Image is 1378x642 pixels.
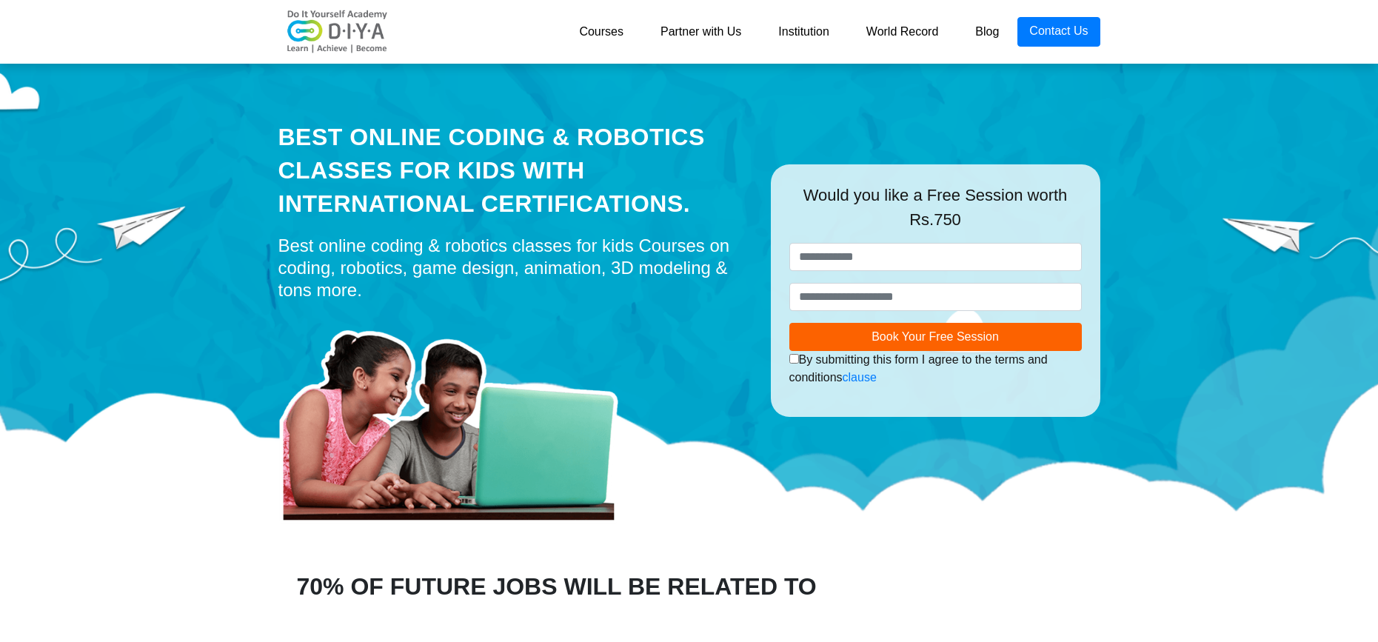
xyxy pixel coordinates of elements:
div: Best Online Coding & Robotics Classes for kids with International Certifications. [278,121,749,220]
a: Courses [561,17,642,47]
a: World Record [848,17,957,47]
div: Would you like a Free Session worth Rs.750 [789,183,1082,243]
img: home-prod.png [278,309,634,524]
button: Book Your Free Session [789,323,1082,351]
a: Blog [957,17,1017,47]
a: clause [843,371,877,384]
a: Partner with Us [642,17,760,47]
a: Contact Us [1017,17,1100,47]
a: Institution [760,17,847,47]
div: Best online coding & robotics classes for kids Courses on coding, robotics, game design, animatio... [278,235,749,301]
span: Book Your Free Session [872,330,999,343]
img: logo-v2.png [278,10,397,54]
div: By submitting this form I agree to the terms and conditions [789,351,1082,387]
div: 70% OF FUTURE JOBS WILL BE RELATED TO [267,569,1111,604]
